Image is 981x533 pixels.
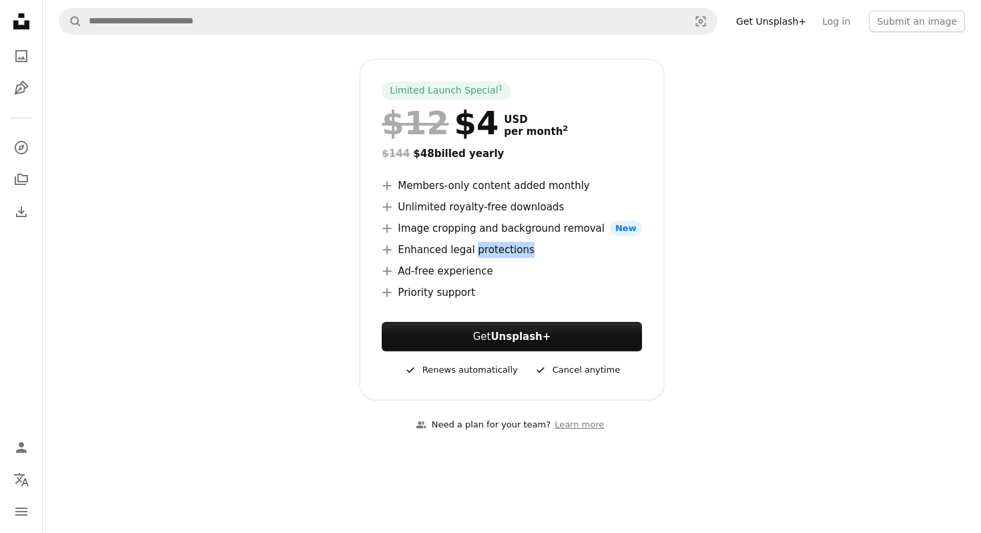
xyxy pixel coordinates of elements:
[534,362,620,378] div: Cancel anytime
[59,9,82,34] button: Search Unsplash
[382,322,641,351] button: GetUnsplash+
[8,198,35,225] a: Download History
[404,362,518,378] div: Renews automatically
[610,220,642,236] span: New
[8,43,35,69] a: Photos
[496,84,506,98] a: 1
[382,220,641,236] li: Image cropping and background removal
[382,148,410,160] span: $144
[382,106,499,140] div: $4
[563,124,568,133] sup: 2
[382,199,641,215] li: Unlimited royalty-free downloads
[8,75,35,102] a: Illustrations
[382,178,641,194] li: Members-only content added monthly
[504,114,568,126] span: USD
[382,263,641,279] li: Ad-free experience
[8,166,35,193] a: Collections
[59,8,717,35] form: Find visuals sitewide
[382,106,448,140] span: $12
[560,126,571,138] a: 2
[382,146,641,162] div: $48 billed yearly
[8,8,35,37] a: Home — Unsplash
[728,11,814,32] a: Get Unsplash+
[685,9,717,34] button: Visual search
[504,126,568,138] span: per month
[382,285,641,301] li: Priority support
[382,242,641,258] li: Enhanced legal protections
[8,498,35,525] button: Menu
[8,434,35,461] a: Log in / Sign up
[869,11,965,32] button: Submit an image
[416,418,551,432] div: Need a plan for your team?
[8,134,35,161] a: Explore
[551,414,608,436] a: Learn more
[382,81,511,100] div: Limited Launch Special
[814,11,858,32] a: Log in
[490,331,551,343] strong: Unsplash+
[499,83,503,92] sup: 1
[8,466,35,493] button: Language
